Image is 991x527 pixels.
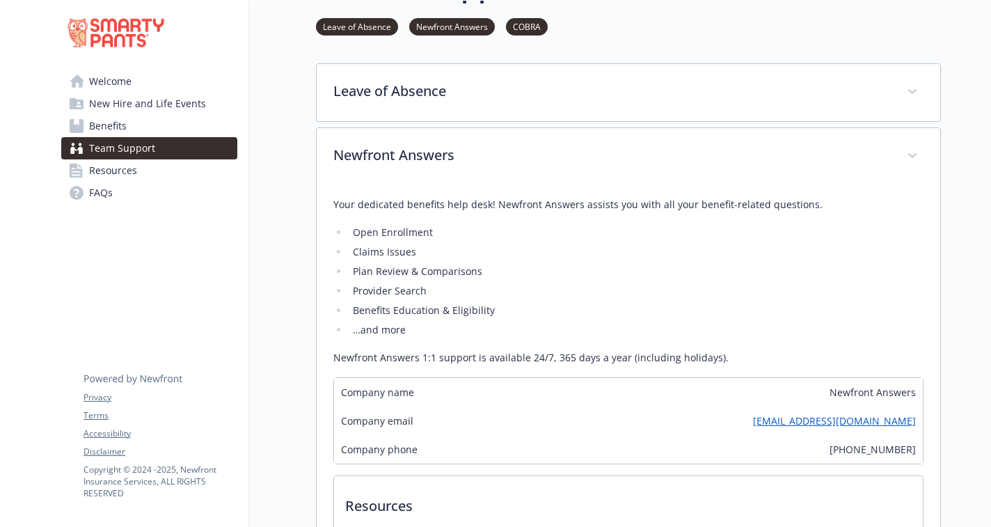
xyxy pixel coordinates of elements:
[349,224,923,241] li: Open Enrollment
[333,145,890,166] p: Newfront Answers
[506,19,548,33] a: COBRA
[61,93,237,115] a: New Hire and Life Events
[409,19,495,33] a: Newfront Answers
[830,385,916,400] span: Newfront Answers
[317,128,940,185] div: Newfront Answers
[89,159,137,182] span: Resources
[84,464,237,499] p: Copyright © 2024 - 2025 , Newfront Insurance Services, ALL RIGHTS RESERVED
[61,182,237,204] a: FAQs
[830,442,916,457] span: [PHONE_NUMBER]
[84,409,237,422] a: Terms
[341,414,413,428] span: Company email
[341,442,418,457] span: Company phone
[89,115,127,137] span: Benefits
[333,349,923,366] p: Newfront Answers 1:1 support is available 24/7, 365 days a year (including holidays).
[753,414,916,428] a: [EMAIL_ADDRESS][DOMAIN_NAME]
[316,19,398,33] a: Leave of Absence
[89,182,113,204] span: FAQs
[349,244,923,260] li: Claims Issues
[89,93,206,115] span: New Hire and Life Events
[333,81,890,102] p: Leave of Absence
[349,322,923,338] li: …and more
[84,391,237,404] a: Privacy
[61,159,237,182] a: Resources
[61,137,237,159] a: Team Support
[349,283,923,299] li: Provider Search
[333,196,923,213] p: Your dedicated benefits help desk! Newfront Answers assists you with all your benefit-related que...
[61,70,237,93] a: Welcome
[317,64,940,121] div: Leave of Absence
[349,302,923,319] li: Benefits Education & Eligibility
[84,446,237,458] a: Disclaimer
[61,115,237,137] a: Benefits
[84,427,237,440] a: Accessibility
[89,137,155,159] span: Team Support
[341,385,414,400] span: Company name
[89,70,132,93] span: Welcome
[349,263,923,280] li: Plan Review & Comparisons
